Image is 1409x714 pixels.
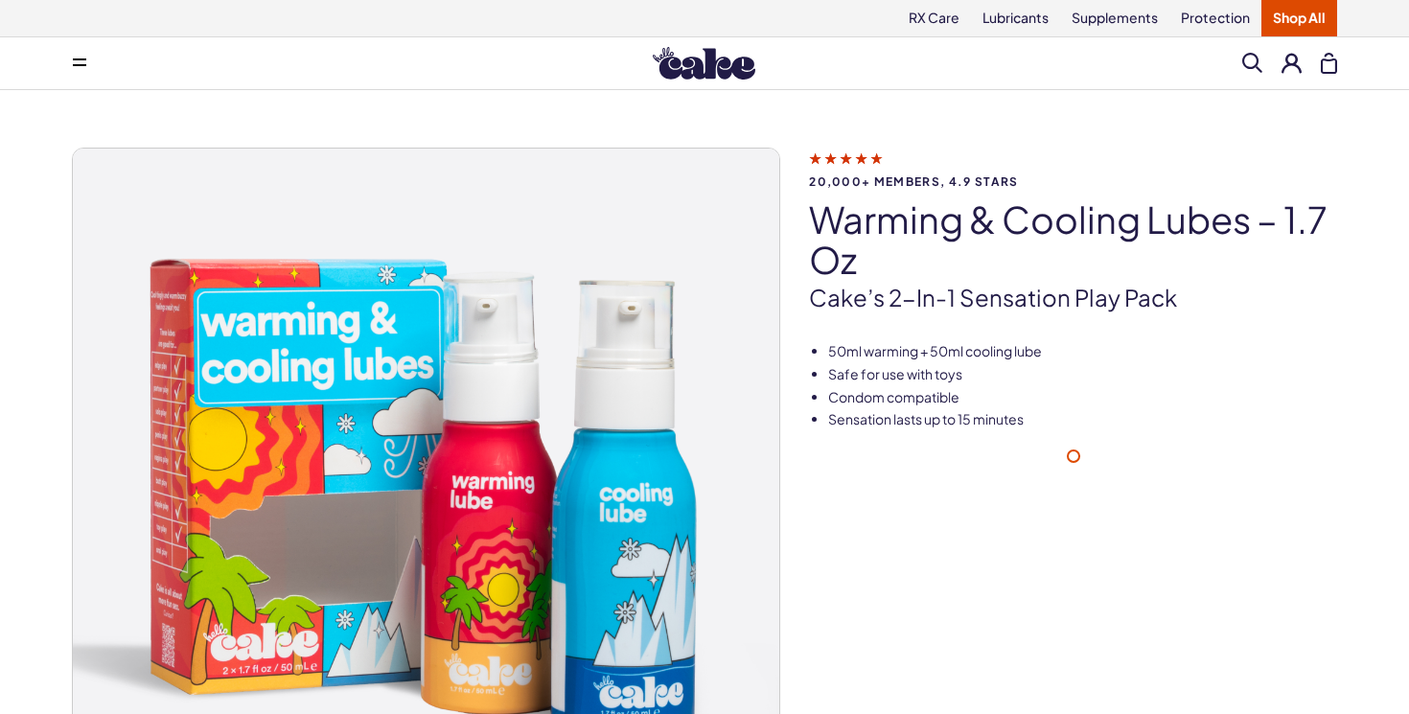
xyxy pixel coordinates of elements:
[809,175,1337,188] span: 20,000+ members, 4.9 stars
[809,150,1337,188] a: 20,000+ members, 4.9 stars
[828,410,1337,429] li: Sensation lasts up to 15 minutes
[809,282,1337,314] p: Cake’s 2-in-1 sensation play pack
[828,388,1337,407] li: Condom compatible
[828,365,1337,384] li: Safe for use with toys
[828,342,1337,361] li: 50ml warming + 50ml cooling lube
[809,199,1337,280] h1: Warming & Cooling Lubes – 1.7 oz
[653,47,755,80] img: Hello Cake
